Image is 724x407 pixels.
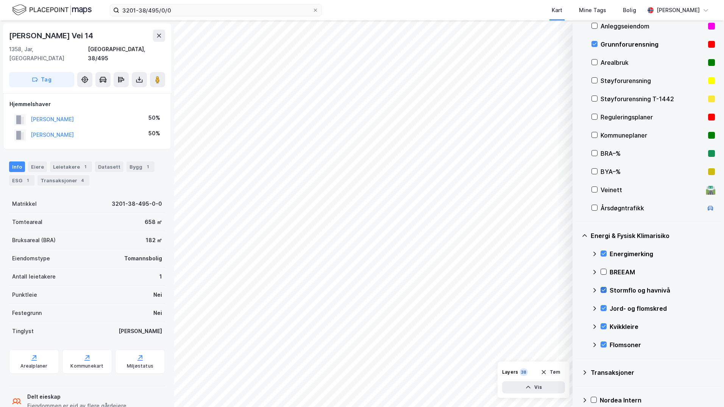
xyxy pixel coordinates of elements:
div: ESG [9,175,34,186]
div: Leietakere [50,161,92,172]
div: Støyforurensning [601,76,705,85]
div: Nei [153,308,162,318]
button: Vis [502,381,565,393]
div: 1 [144,163,151,171]
div: Matrikkel [12,199,37,208]
div: Bruksareal (BRA) [12,236,56,245]
div: Energi & Fysisk Klimarisiko [591,231,715,240]
div: Kommunekart [70,363,103,369]
div: 🛣️ [705,185,716,195]
div: 1358, Jar, [GEOGRAPHIC_DATA] [9,45,88,63]
div: Kommuneplaner [601,131,705,140]
div: Festegrunn [12,308,42,318]
div: Støyforurensning T-1442 [601,94,705,103]
div: Datasett [95,161,123,172]
div: Punktleie [12,290,37,299]
div: Veinett [601,185,703,194]
div: Arealplaner [20,363,47,369]
div: Energimerking [610,249,715,258]
div: Eiendomstype [12,254,50,263]
div: Transaksjoner [37,175,89,186]
button: Tag [9,72,74,87]
div: [GEOGRAPHIC_DATA], 38/495 [88,45,165,63]
div: 3201-38-495-0-0 [112,199,162,208]
img: logo.f888ab2527a4732fd821a326f86c7f29.svg [12,3,92,17]
div: Tinglyst [12,327,34,336]
div: Miljøstatus [127,363,153,369]
div: Tomannsbolig [124,254,162,263]
div: Nordea Intern [600,396,715,405]
div: BRA–% [601,149,705,158]
div: 1 [159,272,162,281]
div: Delt eieskap [27,392,126,401]
div: Mine Tags [579,6,606,15]
div: Info [9,161,25,172]
div: 4 [79,177,86,184]
div: Årsdøgntrafikk [601,203,703,213]
div: Grunnforurensning [601,40,705,49]
div: 182 ㎡ [146,236,162,245]
div: Transaksjoner [591,368,715,377]
div: 1 [24,177,31,184]
div: Layers [502,369,518,375]
div: Anleggseiendom [601,22,705,31]
div: [PERSON_NAME] [119,327,162,336]
div: Tomteareal [12,218,42,227]
div: Reguleringsplaner [601,113,705,122]
div: Flomsoner [610,340,715,349]
div: [PERSON_NAME] [657,6,700,15]
div: BYA–% [601,167,705,176]
input: Søk på adresse, matrikkel, gårdeiere, leietakere eller personer [119,5,312,16]
div: 1 [81,163,89,171]
div: Kart [552,6,562,15]
div: 38 [520,368,528,376]
div: Antall leietakere [12,272,56,281]
div: Hjemmelshaver [9,100,165,109]
div: 50% [148,113,160,122]
div: BREEAM [610,268,715,277]
div: 50% [148,129,160,138]
div: 658 ㎡ [145,218,162,227]
div: Arealbruk [601,58,705,67]
div: [PERSON_NAME] Vei 14 [9,30,95,42]
div: Eiere [28,161,47,172]
div: Kvikkleire [610,322,715,331]
div: Nei [153,290,162,299]
div: Stormflo og havnivå [610,286,715,295]
iframe: Chat Widget [686,371,724,407]
div: Bolig [623,6,636,15]
button: Tøm [536,366,565,378]
div: Bygg [126,161,154,172]
div: Jord- og flomskred [610,304,715,313]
